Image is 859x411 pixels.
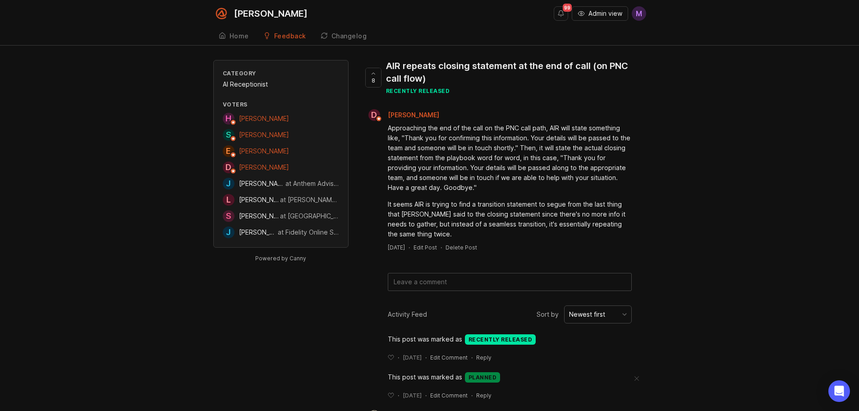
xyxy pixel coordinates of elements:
img: member badge [230,168,236,175]
a: Powered by Canny [254,253,308,263]
img: member badge [375,115,382,122]
a: Home [213,27,254,46]
span: [PERSON_NAME] [239,212,289,220]
span: [PERSON_NAME] [239,131,289,139]
div: · [425,354,427,361]
button: M [632,6,646,21]
div: Edit Comment [430,354,468,361]
span: [PERSON_NAME] [239,196,289,203]
div: Delete Post [446,244,477,251]
span: 8 [372,77,375,84]
div: Newest first [569,309,605,319]
span: [PERSON_NAME] [239,228,289,236]
div: D [368,109,380,121]
button: Notifications [554,6,568,21]
span: Sort by [537,309,559,319]
div: AI Receptionist [223,79,339,89]
a: S[PERSON_NAME]at [GEOGRAPHIC_DATA] [223,210,339,222]
img: Smith.ai logo [213,5,230,22]
div: at Anthem Advisors [285,179,339,189]
span: [PERSON_NAME] [388,111,439,119]
div: Edit Post [413,244,437,251]
img: member badge [230,135,236,142]
div: E [223,145,234,157]
span: [PERSON_NAME] [239,115,289,122]
time: [DATE] [403,392,422,399]
div: S [223,129,234,141]
time: [DATE] [388,244,405,251]
div: Approaching the end of the call on the PNC call path, AIR will state something like, "Thank you f... [388,123,632,193]
a: J[PERSON_NAME]at Anthem Advisors [223,178,339,189]
div: J [223,178,234,189]
div: Voters [223,101,339,108]
a: Feedback [258,27,312,46]
div: · [471,392,473,399]
div: Reply [476,354,492,361]
button: 8 [365,68,381,88]
img: member badge [230,152,236,158]
div: · [398,392,399,399]
div: Open Intercom Messenger [828,380,850,402]
button: Admin view [572,6,628,21]
div: S [223,210,234,222]
div: planned [465,372,501,383]
div: AIR repeats closing statement at the end of call (on PNC call flow) [386,60,639,85]
a: Changelog [315,27,372,46]
a: D[PERSON_NAME] [363,109,446,121]
span: [PERSON_NAME] [239,180,289,187]
div: Reply [476,392,492,399]
div: at Fidelity Online Services [278,227,339,237]
a: E[PERSON_NAME] [223,145,289,157]
span: This post was marked as [388,334,462,345]
div: Changelog [331,33,367,39]
span: This post was marked as [388,372,462,383]
img: member badge [230,119,236,126]
div: Feedback [274,33,306,39]
a: S[PERSON_NAME] [223,129,289,141]
div: at [GEOGRAPHIC_DATA] [280,211,339,221]
div: recently released [386,87,639,95]
div: · [398,354,399,361]
span: M [636,8,642,19]
a: D[PERSON_NAME] [223,162,289,173]
a: H[PERSON_NAME] [223,113,289,125]
span: Admin view [588,9,622,18]
div: [PERSON_NAME] [234,9,308,18]
div: Activity Feed [388,309,427,319]
div: · [425,392,427,399]
div: J [223,226,234,238]
div: · [441,244,442,251]
div: recently released [465,334,536,345]
div: · [471,354,473,361]
div: Category [223,69,339,77]
div: It seems AIR is trying to find a transition statement to segue from the last thing that [PERSON_N... [388,199,632,239]
a: J[PERSON_NAME]at Fidelity Online Services [223,226,339,238]
span: 99 [563,4,572,12]
span: [PERSON_NAME] [239,147,289,155]
a: L[PERSON_NAME]at [PERSON_NAME] Law [223,194,339,206]
div: Home [230,33,249,39]
time: [DATE] [403,354,422,361]
div: D [223,162,234,173]
div: H [223,113,234,125]
div: Edit Comment [430,392,468,399]
div: at [PERSON_NAME] Law [280,195,339,205]
a: [DATE] [388,244,405,251]
div: L [223,194,234,206]
span: [PERSON_NAME] [239,163,289,171]
div: · [409,244,410,251]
